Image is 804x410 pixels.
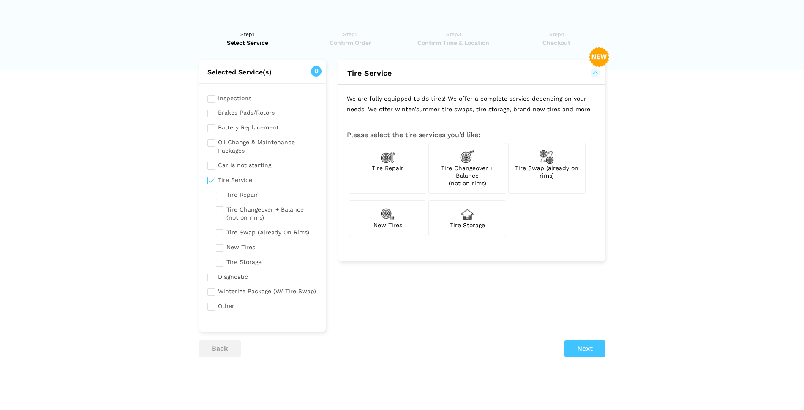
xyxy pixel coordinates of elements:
h3: Please select the tire services you’d like: [347,131,597,139]
span: Tire Storage [450,222,485,228]
a: Step3 [405,30,502,47]
a: Step1 [199,30,297,47]
span: Tire Repair [372,165,403,171]
span: Confirm Time & Location [405,39,502,47]
button: Next [564,340,605,357]
span: Tire Changeover + Balance (not on rims) [441,165,493,187]
span: Select Service [199,39,297,47]
span: New Tires [373,222,402,228]
button: Tire Service [347,68,597,78]
button: back [199,340,241,357]
h2: Selected Service(s) [199,68,326,77]
p: We are fully equipped to do tires! We offer a complete service depending on your needs. We offer ... [338,85,605,123]
a: Step2 [302,30,399,47]
span: 0 [311,66,322,77]
span: Confirm Order [302,39,399,47]
span: Tire Swap (already on rims) [515,165,578,179]
img: new-badge-2-48.png [589,47,609,67]
a: Step4 [508,30,605,47]
span: Checkout [508,39,605,47]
